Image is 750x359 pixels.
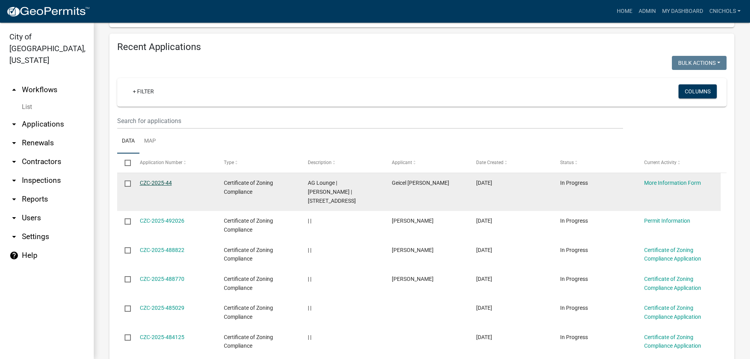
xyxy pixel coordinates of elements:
[117,154,132,172] datatable-header-cell: Select
[553,154,637,172] datatable-header-cell: Status
[644,180,701,186] a: More Information Form
[560,305,588,311] span: In Progress
[308,276,311,282] span: | |
[224,334,273,349] span: Certificate of Zoning Compliance
[308,218,311,224] span: | |
[659,4,706,19] a: My Dashboard
[476,218,492,224] span: 10/13/2025
[706,4,744,19] a: cnichols
[224,180,273,195] span: Certificate of Zoning Compliance
[560,160,574,165] span: Status
[140,276,184,282] a: CZC-2025-488770
[224,276,273,291] span: Certificate of Zoning Compliance
[9,138,19,148] i: arrow_drop_down
[392,247,434,253] span: Eric Lopez
[224,218,273,233] span: Certificate of Zoning Compliance
[476,180,492,186] span: 10/14/2025
[9,195,19,204] i: arrow_drop_down
[636,4,659,19] a: Admin
[560,247,588,253] span: In Progress
[644,160,677,165] span: Current Activity
[140,180,172,186] a: CZC-2025-44
[560,180,588,186] span: In Progress
[308,247,311,253] span: | |
[476,247,492,253] span: 10/06/2025
[140,305,184,311] a: CZC-2025-485029
[224,247,273,262] span: Certificate of Zoning Compliance
[476,160,504,165] span: Date Created
[384,154,468,172] datatable-header-cell: Applicant
[644,305,701,320] a: Certificate of Zoning Compliance Application
[224,160,234,165] span: Type
[308,160,332,165] span: Description
[476,276,492,282] span: 10/06/2025
[140,334,184,340] a: CZC-2025-484125
[392,218,434,224] span: Morgan Bush
[679,84,717,98] button: Columns
[117,41,727,53] h4: Recent Applications
[560,334,588,340] span: In Progress
[9,251,19,260] i: help
[476,334,492,340] span: 09/25/2025
[9,213,19,223] i: arrow_drop_down
[637,154,721,172] datatable-header-cell: Current Activity
[392,276,434,282] span: Tony Jackson
[468,154,552,172] datatable-header-cell: Date Created
[224,305,273,320] span: Certificate of Zoning Compliance
[614,4,636,19] a: Home
[117,113,623,129] input: Search for applications
[644,218,690,224] a: Permit Information
[132,154,216,172] datatable-header-cell: Application Number
[140,218,184,224] a: CZC-2025-492026
[392,180,449,186] span: Geicel Jose Fernandez Perez
[392,160,412,165] span: Applicant
[9,176,19,185] i: arrow_drop_down
[140,160,182,165] span: Application Number
[9,120,19,129] i: arrow_drop_down
[9,157,19,166] i: arrow_drop_down
[216,154,300,172] datatable-header-cell: Type
[300,154,384,172] datatable-header-cell: Description
[672,56,727,70] button: Bulk Actions
[308,305,311,311] span: | |
[117,129,139,154] a: Data
[308,334,311,340] span: | |
[140,247,184,253] a: CZC-2025-488822
[308,180,356,204] span: AG Lounge | Geicel Jose Fernandez Perez | 1410 Charlestown new albany road 204/205
[9,232,19,241] i: arrow_drop_down
[560,276,588,282] span: In Progress
[127,84,160,98] a: + Filter
[476,305,492,311] span: 09/29/2025
[644,334,701,349] a: Certificate of Zoning Compliance Application
[139,129,161,154] a: Map
[9,85,19,95] i: arrow_drop_up
[560,218,588,224] span: In Progress
[644,247,701,262] a: Certificate of Zoning Compliance Application
[644,276,701,291] a: Certificate of Zoning Compliance Application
